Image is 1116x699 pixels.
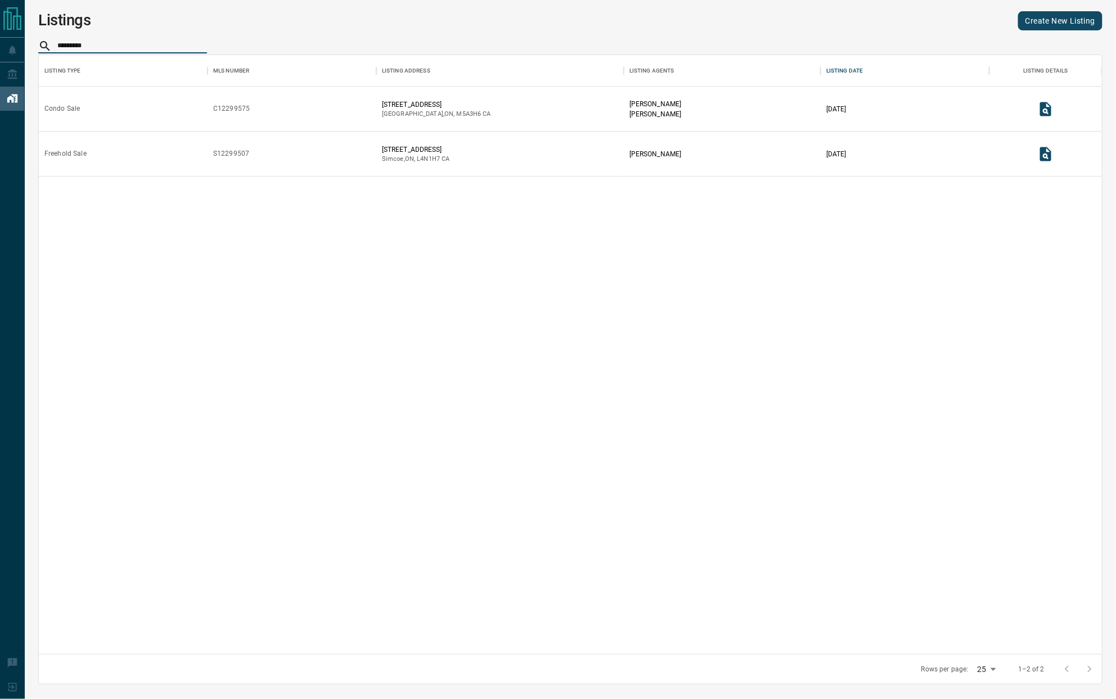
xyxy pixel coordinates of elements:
p: [DATE] [826,149,847,159]
div: Freehold Sale [44,149,87,159]
div: C12299575 [213,104,250,114]
div: Condo Sale [44,104,80,114]
p: [STREET_ADDRESS] [382,100,491,110]
div: S12299507 [213,149,249,159]
h1: Listings [38,11,91,29]
div: Listing Details [989,55,1102,87]
div: 25 [973,661,1000,678]
button: View Listing Details [1034,98,1057,120]
div: Listing Agents [629,55,674,87]
div: MLS Number [208,55,376,87]
div: MLS Number [213,55,249,87]
div: Listing Agents [624,55,821,87]
p: [PERSON_NAME] [629,109,681,119]
p: Rows per page: [921,665,969,674]
div: Listing Type [44,55,81,87]
p: [DATE] [826,104,847,114]
span: l4n1h7 [417,155,440,163]
p: [GEOGRAPHIC_DATA] , ON , CA [382,110,491,119]
p: [PERSON_NAME] [629,99,681,109]
p: [PERSON_NAME] [629,149,681,159]
span: m5a3h6 [457,110,481,118]
div: Listing Type [39,55,208,87]
div: Listing Address [382,55,430,87]
p: 1–2 of 2 [1018,665,1045,674]
div: Listing Details [1023,55,1068,87]
a: Create New Listing [1018,11,1102,30]
div: Listing Date [826,55,863,87]
button: View Listing Details [1034,143,1057,165]
p: [STREET_ADDRESS] [382,145,449,155]
div: Listing Address [376,55,624,87]
div: Listing Date [821,55,989,87]
p: Simcoe , ON , CA [382,155,449,164]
